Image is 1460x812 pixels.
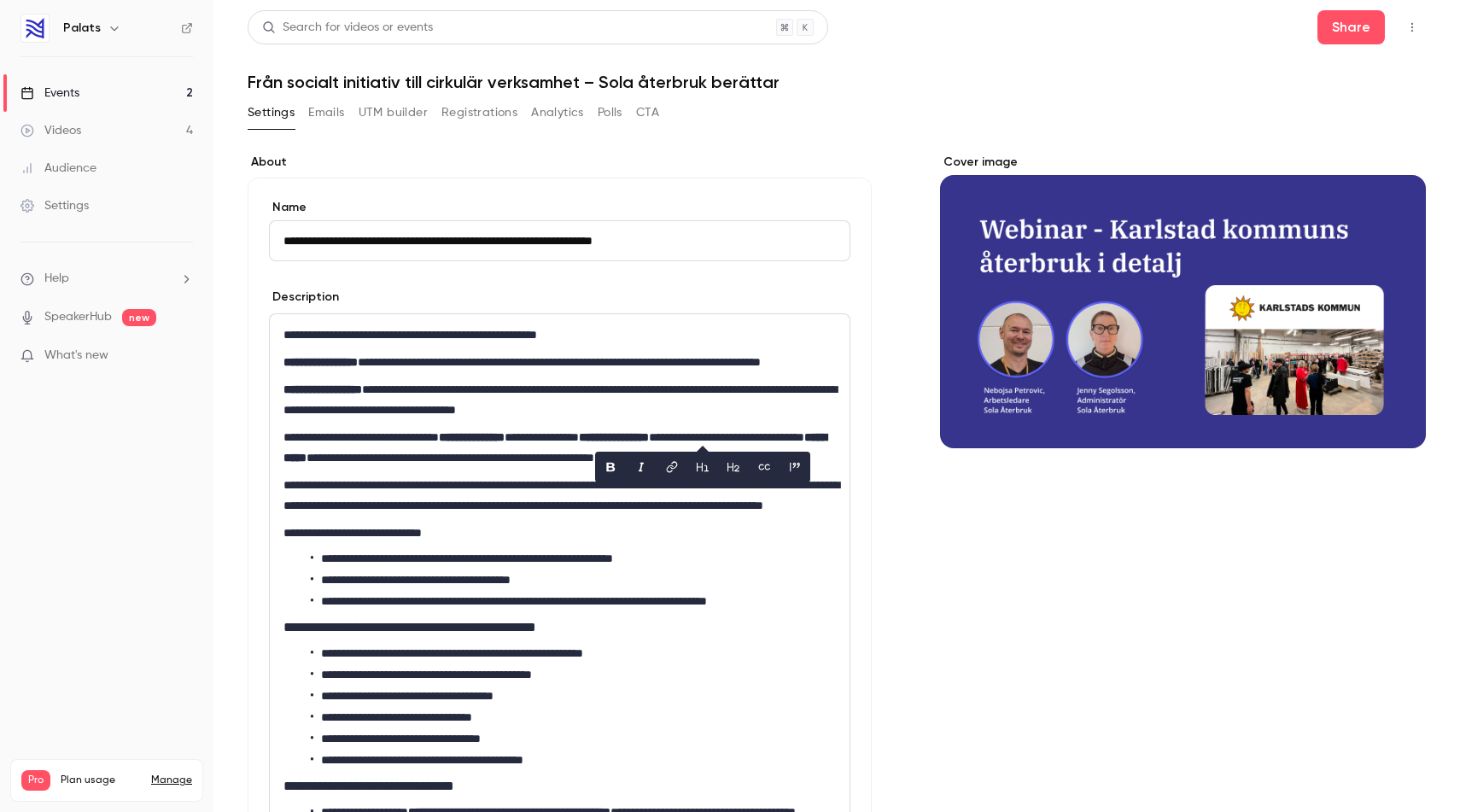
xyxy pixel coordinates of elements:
[20,160,96,177] div: Audience
[44,270,69,288] span: Help
[20,122,81,139] div: Videos
[598,99,622,126] button: Polls
[248,72,1426,92] h1: Från socialt initiativ till cirkulär verksamhet – Sola återbruk berättar
[44,347,108,365] span: What's new
[940,154,1426,448] section: Cover image
[658,453,686,481] button: link
[781,453,809,481] button: blockquote
[61,774,141,787] span: Plan usage
[20,270,193,288] li: help-dropdown-opener
[1317,10,1385,44] button: Share
[308,99,344,126] button: Emails
[531,99,584,126] button: Analytics
[172,348,193,364] iframe: Noticeable Trigger
[441,99,517,126] button: Registrations
[20,197,89,214] div: Settings
[248,99,295,126] button: Settings
[63,20,101,37] h6: Palats
[20,85,79,102] div: Events
[636,99,659,126] button: CTA
[940,154,1426,171] label: Cover image
[21,15,49,42] img: Palats
[269,289,339,306] label: Description
[359,99,428,126] button: UTM builder
[597,453,624,481] button: bold
[262,19,433,37] div: Search for videos or events
[151,774,192,787] a: Manage
[269,199,850,216] label: Name
[628,453,655,481] button: italic
[44,308,112,326] a: SpeakerHub
[248,154,872,171] label: About
[122,309,156,326] span: new
[21,770,50,791] span: Pro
